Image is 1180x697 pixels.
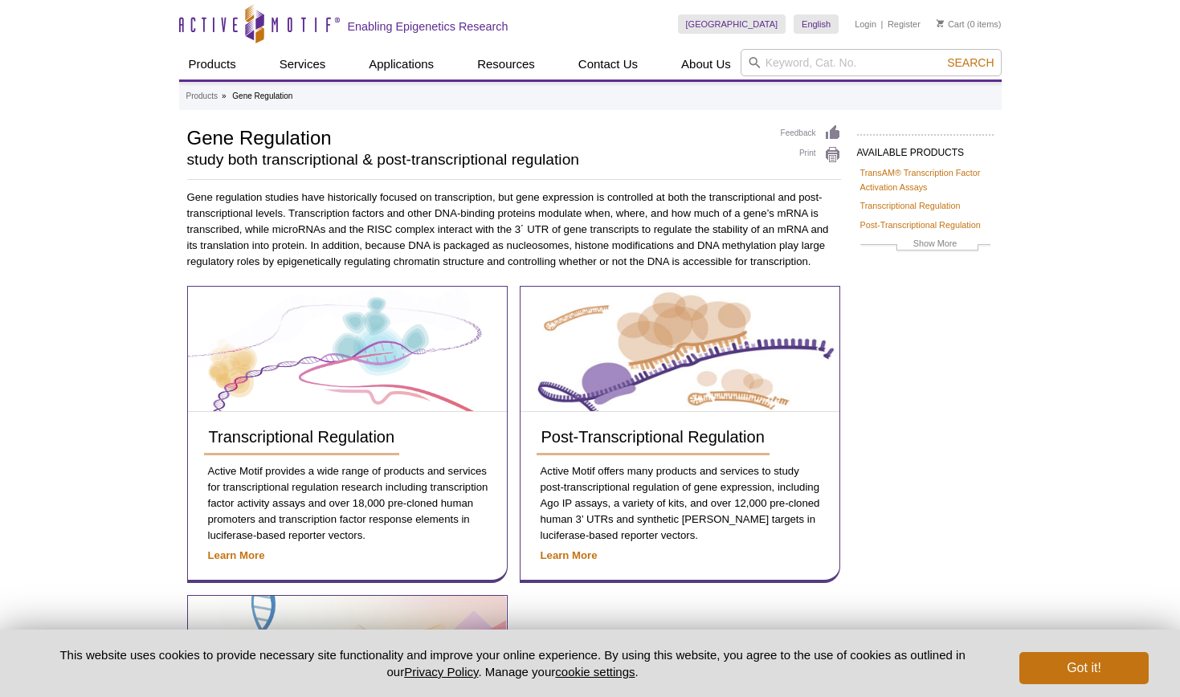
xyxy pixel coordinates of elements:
a: Privacy Policy [404,665,478,679]
a: Post-Transcriptional Regulation [860,218,981,232]
li: » [222,92,227,100]
a: Print [781,146,841,164]
a: English [794,14,839,34]
a: Applications [359,49,443,79]
button: cookie settings [555,665,635,679]
h2: study both transcriptional & post-transcriptional regulation [187,153,765,167]
li: (0 items) [937,14,1002,34]
a: TransAM® Transcription Factor Activation Assays [860,165,990,194]
h2: AVAILABLE PRODUCTS [857,134,994,163]
input: Keyword, Cat. No. [741,49,1002,76]
p: This website uses cookies to provide necessary site functionality and improve your online experie... [32,646,994,680]
li: | [881,14,884,34]
strong: Learn More [541,549,598,561]
h2: Enabling Epigenetics Research [348,19,508,34]
a: Contact Us [569,49,647,79]
a: Learn More [208,548,491,564]
strong: Learn More [208,549,265,561]
a: Register [888,18,921,30]
span: Transcriptional Regulation [209,428,395,446]
a: Transcriptional Regulation [188,287,507,412]
button: Search [942,55,998,70]
a: Learn More [541,548,823,564]
p: Active Motif offers many products and services to study post-transcriptional regulation of gene e... [537,463,823,544]
span: Post-Transcriptional Regulation [541,428,765,446]
a: Transcriptional Regulation [204,420,400,455]
a: [GEOGRAPHIC_DATA] [678,14,786,34]
button: Got it! [1019,652,1148,684]
a: Feedback [781,124,841,142]
a: Resources [468,49,545,79]
a: Products [179,49,246,79]
img: Your Cart [937,19,944,27]
li: Gene Regulation [232,92,292,100]
a: Post-Transcriptional Regulation [537,420,770,455]
a: Transcriptional Regulation [860,198,961,213]
a: Cart [937,18,965,30]
a: About Us [672,49,741,79]
p: Gene regulation studies have historically focused on transcription, but gene expression is contro... [187,190,841,270]
a: Login [855,18,876,30]
p: Active Motif provides a wide range of products and services for transcriptional regulation resear... [204,463,491,544]
a: Show More [860,236,990,255]
img: Transcriptional Regulation [188,287,506,411]
img: Post-Transcriptional Regulation [521,287,839,411]
h1: Gene Regulation [187,124,765,149]
a: Products [186,89,218,104]
a: Post-Transcriptional Regulation [521,287,839,412]
a: Services [270,49,336,79]
span: Search [947,56,994,69]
